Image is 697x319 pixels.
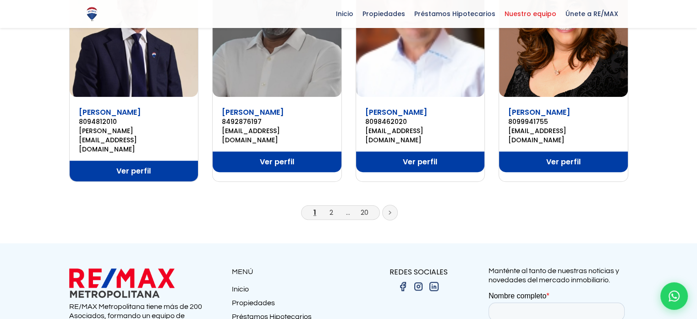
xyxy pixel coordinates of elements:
a: 8492876197 [222,117,332,126]
a: 8098462020 [365,117,476,126]
a: [PERSON_NAME] [222,107,284,118]
a: [PERSON_NAME] [365,107,427,118]
a: Inicio [232,285,349,298]
span: Préstamos Hipotecarios [410,7,500,21]
a: 2 [329,207,333,217]
a: Ver perfil [213,151,341,172]
img: linkedin.png [428,281,439,292]
span: Únete a RE/MAX [561,7,623,21]
span: Nuestro equipo [500,7,561,21]
img: facebook.png [397,281,408,292]
span: Propiedades [358,7,410,21]
a: 8099941755 [508,117,619,126]
a: Ver perfil [356,151,485,172]
a: Ver perfil [70,161,198,181]
a: [PERSON_NAME] [508,107,570,118]
a: [EMAIL_ADDRESS][DOMAIN_NAME] [508,126,619,145]
a: 1 [313,207,316,217]
p: Manténte al tanto de nuestras noticias y novedades del mercado inmobiliario. [488,266,628,285]
a: Propiedades [232,298,349,312]
a: [EMAIL_ADDRESS][DOMAIN_NAME] [365,126,476,145]
span: Inicio [331,7,358,21]
a: 8094812010 [79,117,189,126]
a: ... [346,207,350,217]
a: [PERSON_NAME] [79,107,141,118]
img: instagram.png [413,281,424,292]
img: remax metropolitana logo [69,266,175,300]
img: Logo de REMAX [84,6,100,22]
a: Ver perfil [499,151,628,172]
a: [EMAIL_ADDRESS][DOMAIN_NAME] [222,126,332,145]
a: 20 [361,207,368,217]
p: MENÚ [232,266,349,278]
a: [PERSON_NAME][EMAIL_ADDRESS][DOMAIN_NAME] [79,126,189,154]
p: REDES SOCIALES [349,266,488,278]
